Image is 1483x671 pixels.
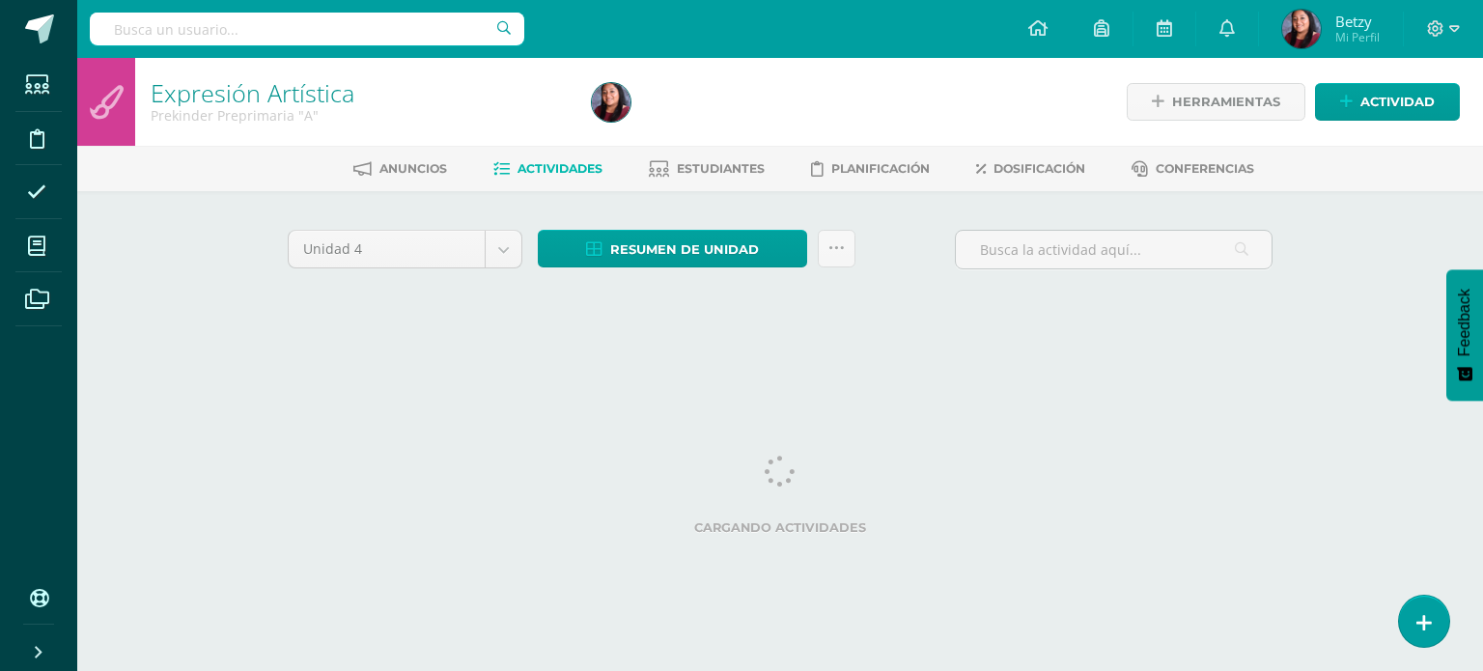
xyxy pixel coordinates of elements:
[1282,10,1321,48] img: e3ef1c2e9fb4cf0091d72784ffee823d.png
[353,154,447,184] a: Anuncios
[1315,83,1460,121] a: Actividad
[1132,154,1254,184] a: Conferencias
[976,154,1085,184] a: Dosificación
[518,161,602,176] span: Actividades
[993,161,1085,176] span: Dosificación
[1156,161,1254,176] span: Conferencias
[493,154,602,184] a: Actividades
[831,161,930,176] span: Planificación
[811,154,930,184] a: Planificación
[1172,84,1280,120] span: Herramientas
[1446,269,1483,401] button: Feedback - Mostrar encuesta
[379,161,447,176] span: Anuncios
[956,231,1272,268] input: Busca la actividad aquí...
[1335,12,1380,31] span: Betzy
[151,79,569,106] h1: Expresión Artística
[1360,84,1435,120] span: Actividad
[151,106,569,125] div: Prekinder Preprimaria 'A'
[1127,83,1305,121] a: Herramientas
[610,232,759,267] span: Resumen de unidad
[649,154,765,184] a: Estudiantes
[1335,29,1380,45] span: Mi Perfil
[538,230,807,267] a: Resumen de unidad
[592,83,630,122] img: e3ef1c2e9fb4cf0091d72784ffee823d.png
[90,13,524,45] input: Busca un usuario...
[288,520,1273,535] label: Cargando actividades
[303,231,470,267] span: Unidad 4
[151,76,354,109] a: Expresión Artística
[677,161,765,176] span: Estudiantes
[289,231,521,267] a: Unidad 4
[1456,289,1473,356] span: Feedback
